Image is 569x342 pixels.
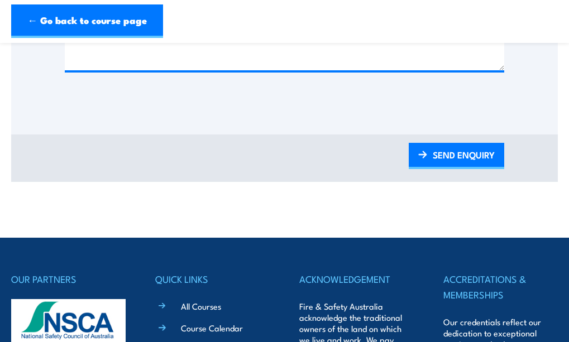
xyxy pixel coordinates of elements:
h4: ACKNOWLEDGEMENT [299,271,414,287]
h4: OUR PARTNERS [11,271,126,287]
h4: ACCREDITATIONS & MEMBERSHIPS [443,271,558,302]
a: SEND ENQUIRY [409,143,504,169]
img: nsca-logo-footer [11,299,126,342]
h4: QUICK LINKS [155,271,270,287]
a: ← Go back to course page [11,4,163,38]
a: All Courses [181,300,221,312]
a: Course Calendar [181,322,243,334]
